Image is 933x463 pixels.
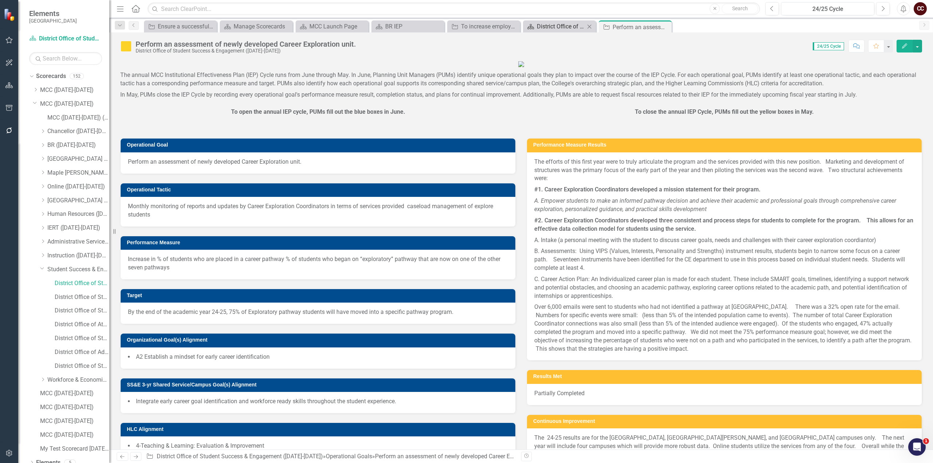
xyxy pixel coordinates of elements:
a: MCC ([DATE]-[DATE]) [40,86,109,94]
div: MCC Launch Page [309,22,367,31]
b: To close the annual IEP Cycle, PUMs fill out the yellow boxes in May. [635,108,814,115]
button: Search [722,4,758,14]
a: Ensure a successful HLC argument submission, and peer review team visit. [146,22,215,31]
div: District Office of Student Success & Engagement ([DATE]-[DATE]) [136,48,356,54]
h3: Results Met [533,374,918,379]
a: Scorecards [36,72,66,81]
p: Monthly monitoring of reports and updates by Career Exploration Coordinators in terms of services... [128,202,508,219]
a: District Office of Student Success & Engagement IEP [525,22,585,31]
h3: Performance Measure [127,240,512,245]
iframe: Intercom live chat [908,438,926,456]
a: MCC ([DATE]-[DATE]) [40,431,109,439]
img: Partially Completed [120,40,132,52]
div: Perform an assessment of newly developed Career Exploration unit. [375,453,549,460]
span: 24/25 Cycle [813,42,844,50]
span: Partially Completed [534,390,585,397]
a: Maple [PERSON_NAME] ([DATE]-[DATE]) [47,169,109,177]
p: B. Assessments: Using VIPS (Values, Interests, Personality and Strengths) instrument results, stu... [534,246,914,274]
h3: Performance Measure Results [533,142,918,148]
small: [GEOGRAPHIC_DATA] [29,18,77,24]
button: CC [914,2,927,15]
a: District Office of Student Success & Engagement ([DATE]-[DATE]) [29,35,102,43]
a: District Office of Student Success & Engagement ([DATE]-[DATE]) [157,453,323,460]
a: BR ([DATE]-[DATE]) [47,141,109,149]
p: Over 6,000 emails were sent to students who had not identified a pathway at [GEOGRAPHIC_DATA]. Th... [534,301,914,353]
p: A. Intake (a personal meeting with the student to discuss career goals, needs and challenges with... [534,235,914,246]
a: MCC ([DATE]-[DATE]) [40,403,109,412]
h3: SS&E 3-yr Shared Service/Campus Goal(s) Alignment [127,382,512,388]
a: District Office of Student Success & Engagement ([DATE]-[DATE]) [55,279,109,288]
b: To open the annual IEP cycle, PUMs fill out the blue boxes in June. [231,108,405,115]
a: Workforce & Economic Development [47,376,109,384]
a: District Office of Student Financial Services ([DATE]-[DATE]) [55,307,109,315]
span: Elements [29,9,77,18]
a: MCC ([DATE]-[DATE]) [40,100,109,108]
div: 152 [70,73,84,79]
a: Human Resources ([DATE]-[DATE]) [47,210,109,218]
a: District Office of Student Engagement ([DATE]-[DATE]) [55,362,109,370]
em: A. Empower students to make an informed pathway decision and achieve their academic and professio... [534,197,896,213]
p: By the end of the academic year 24-25, 75% of Exploratory pathway students will have moved into a... [128,308,508,316]
a: MCC ([DATE]-[DATE]) [40,417,109,425]
a: District Office of Student Services ([DATE]-[DATE]) [55,293,109,301]
h3: HLC Alignment [127,427,512,432]
span: Integrate early career goal identification and workforce ready skills throughout the student expe... [136,398,396,405]
span: Perform an assessment of newly developed Career Exploration unit. [128,158,508,166]
a: MCC Launch Page [297,22,367,31]
div: Manage Scorecards [234,22,291,31]
a: Instruction ([DATE]-[DATE]) [47,252,109,260]
div: Ensure a successful HLC argument submission, and peer review team visit. [158,22,215,31]
a: Chancellor ([DATE]-[DATE]) [47,127,109,136]
h3: Target [127,293,512,298]
button: 24/25 Cycle [781,2,874,15]
span: A2 Establish a mindset for early career identification [136,353,270,360]
span: 1 [923,438,929,444]
span: 4-Teaching & Learning: Evaluation & Improvement [136,442,264,449]
span: Search [732,5,748,11]
div: To increase employee engagement in the various opportunity groups on campus to build active invol... [461,22,518,31]
p: Increase in % of students who are placed in a career pathway % of students who began on “explorat... [128,255,508,272]
strong: #2. Career Exploration Coordinators developed three consistent and process steps for students to ... [534,217,913,232]
a: My Test Scorecard [DATE]-[DATE] [40,445,109,453]
div: 24/25 Cycle [784,5,872,13]
a: District Office of Athletics ([DATE]-[DATE]) [55,320,109,329]
a: MCC ([DATE]-[DATE]) [40,389,109,398]
a: BR IEP [373,22,442,31]
a: District Office of Student Support Services ([DATE]-[DATE]) [55,334,109,343]
p: The annual MCC Institutional Effectiveness Plan (IEP) Cycle runs from June through May. In June, ... [120,70,922,89]
p: The efforts of this first year were to truly articulate the program and the services provided wit... [534,158,914,184]
div: Perform an assessment of newly developed Career Exploration unit. [613,23,670,32]
h3: Operational Tactic [127,187,512,192]
a: To increase employee engagement in the various opportunity groups on campus to build active invol... [449,22,518,31]
p: In May, PUMs close the IEP Cycle by recording every operational goal's performance measure result... [120,89,922,99]
a: Operational Goals [326,453,372,460]
h3: Operational Goal [127,142,512,148]
a: District Office of Admissions, Records & Registration ([DATE]-[DATE]) [55,348,109,357]
a: Administrative Services ([DATE]-[DATE]) [47,238,109,246]
input: Search Below... [29,52,102,65]
a: Student Success & Engagement ([DATE]-[DATE]) [47,265,109,274]
div: BR IEP [385,22,442,31]
a: [GEOGRAPHIC_DATA] ([DATE]-[DATE]) [47,197,109,205]
div: » » [146,452,516,461]
strong: #1. Career Exploration Coordinators developed a mission statement for their program. [534,186,761,193]
h3: Continuous Improvement [533,419,918,424]
a: Online ([DATE]-[DATE]) [47,183,109,191]
img: ClearPoint Strategy [4,8,16,21]
a: [GEOGRAPHIC_DATA] ([DATE]-[DATE]) [47,155,109,163]
div: District Office of Student Success & Engagement IEP [537,22,585,31]
a: IERT ([DATE]-[DATE]) [47,224,109,232]
input: Search ClearPoint... [148,3,760,15]
a: Manage Scorecards [222,22,291,31]
h3: Organizational Goal(s) Alignment [127,337,512,343]
p: C. Career Action Plan: An Individualized career plan is made for each student. These include SMAR... [534,274,914,302]
a: MCC ([DATE]-[DATE]) (Abbrev) [47,114,109,122]
img: TRY%20THIS%20LOGO%20v2.png [518,61,524,67]
div: Perform an assessment of newly developed Career Exploration unit. [136,40,356,48]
